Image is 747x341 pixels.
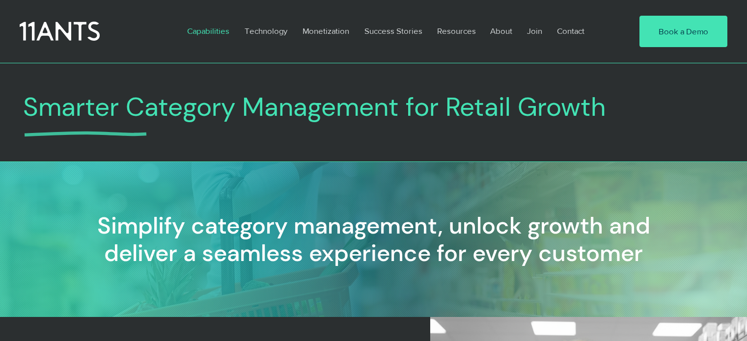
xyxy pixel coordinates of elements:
[430,20,483,42] a: Resources
[552,20,589,42] p: Contact
[520,20,550,42] a: Join
[182,20,234,42] p: Capabilities
[659,26,708,37] span: Book a Demo
[73,212,674,267] h2: Simplify category management, unlock growth and deliver a seamless experience for every customer
[357,20,430,42] a: Success Stories
[639,16,727,47] a: Book a Demo
[23,90,606,124] span: Smarter Category Management for Retail Growth
[298,20,354,42] p: Monetization
[360,20,427,42] p: Success Stories
[483,20,520,42] a: About
[432,20,481,42] p: Resources
[237,20,295,42] a: Technology
[295,20,357,42] a: Monetization
[550,20,593,42] a: Contact
[180,20,609,42] nav: Site
[522,20,547,42] p: Join
[485,20,517,42] p: About
[240,20,292,42] p: Technology
[180,20,237,42] a: Capabilities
